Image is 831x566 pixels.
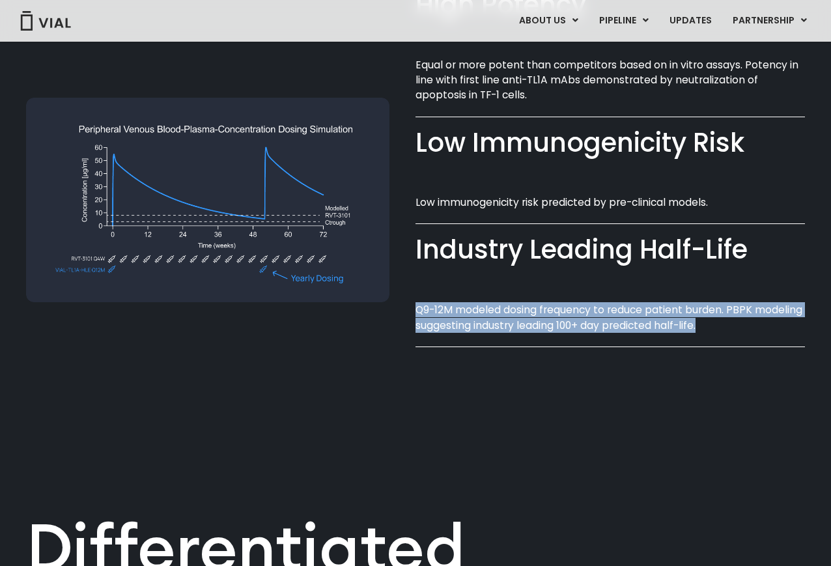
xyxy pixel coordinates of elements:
a: ABOUT USMenu Toggle [509,10,588,32]
div: Low Immunogenicity Risk​ [415,124,805,162]
div: Industry Leading Half-Life​ [415,231,805,268]
a: PARTNERSHIPMenu Toggle [722,10,817,32]
p: Equal or more potent than competitors based on in vitro assays. Potency in line with first line a... [415,57,805,103]
p: Q9-12M modeled dosing frequency to reduce patient burden. PBPK modeling suggesting industry leadi... [415,302,805,333]
img: Graph showing peripheral venous blood-plasma-concentration dosing simulation [26,98,389,302]
a: UPDATES [659,10,722,32]
img: Vial Logo [20,11,72,31]
p: Low immunogenicity risk predicted by pre-clinical models.​ [415,195,805,210]
a: PIPELINEMenu Toggle [589,10,658,32]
